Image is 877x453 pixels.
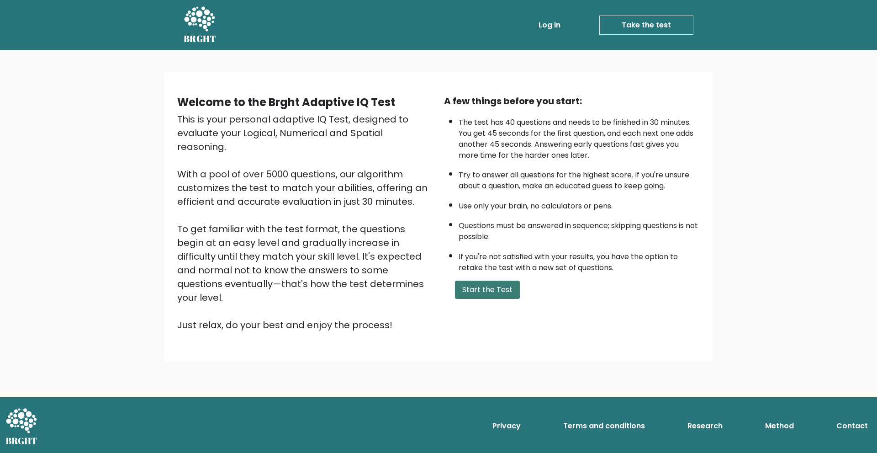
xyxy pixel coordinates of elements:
h5: BRGHT [184,33,217,44]
a: Research [684,417,726,435]
b: Welcome to the Brght Adaptive IQ Test [177,95,395,110]
li: Questions must be answered in sequence; skipping questions is not possible. [459,216,700,242]
a: BRGHT [184,4,217,47]
li: Use only your brain, no calculators or pens. [459,196,700,212]
button: Start the Test [455,281,520,299]
a: Contact [833,417,872,435]
a: Take the test [599,16,693,35]
li: If you're not satisfied with your results, you have the option to retake the test with a new set ... [459,247,700,273]
li: The test has 40 questions and needs to be finished in 30 minutes. You get 45 seconds for the firs... [459,112,700,161]
div: A few things before you start: [444,94,700,108]
a: Terms and conditions [560,417,649,435]
div: This is your personal adaptive IQ Test, designed to evaluate your Logical, Numerical and Spatial ... [177,112,433,332]
a: Log in [535,16,564,34]
li: Try to answer all questions for the highest score. If you're unsure about a question, make an edu... [459,165,700,192]
a: Privacy [489,417,524,435]
a: Method [761,417,798,435]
